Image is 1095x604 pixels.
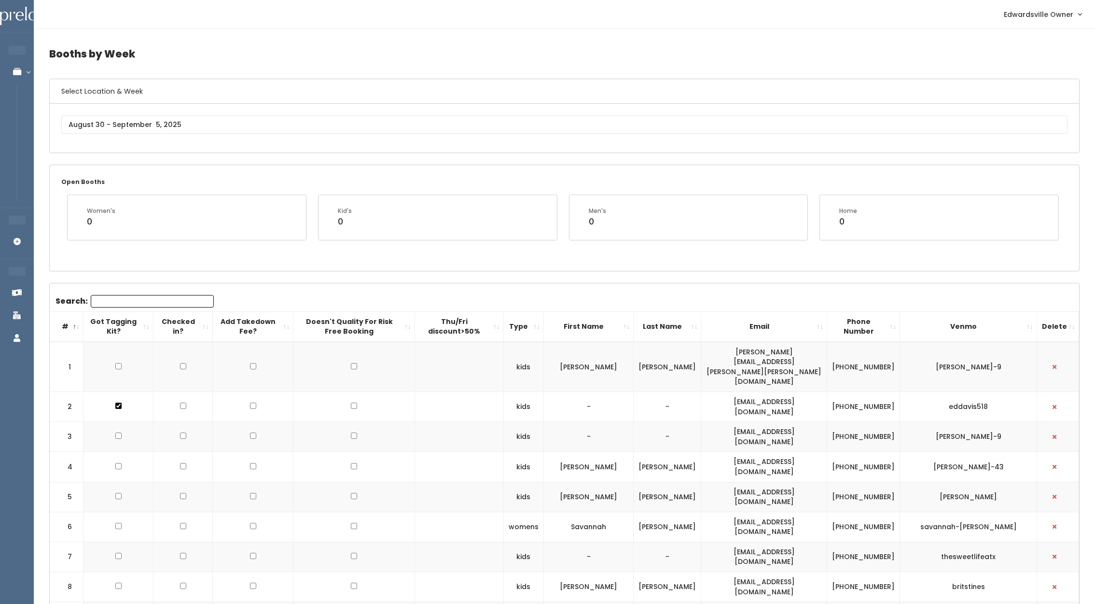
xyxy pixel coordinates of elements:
h4: Booths by Week [49,41,1080,67]
td: [EMAIL_ADDRESS][DOMAIN_NAME] [701,392,827,422]
div: 0 [338,215,352,228]
td: [PHONE_NUMBER] [827,422,900,452]
td: 6 [50,512,83,542]
td: eddavis518 [900,392,1037,422]
td: 3 [50,422,83,452]
td: Savannah [543,512,634,542]
td: [PERSON_NAME] [634,482,701,512]
td: 1 [50,342,83,392]
th: Venmo: activate to sort column ascending [900,311,1037,342]
td: [EMAIL_ADDRESS][DOMAIN_NAME] [701,482,827,512]
th: Phone Number: activate to sort column ascending [827,311,900,342]
th: Thu/Fri discount&gt;50%: activate to sort column ascending [415,311,504,342]
th: Last Name: activate to sort column ascending [634,311,701,342]
td: [PERSON_NAME] [543,572,634,602]
th: Got Tagging Kit?: activate to sort column ascending [83,311,153,342]
td: [PERSON_NAME] [543,342,634,392]
td: [EMAIL_ADDRESS][DOMAIN_NAME] [701,542,827,572]
small: Open Booths [61,178,105,186]
td: [EMAIL_ADDRESS][DOMAIN_NAME] [701,512,827,542]
td: 8 [50,572,83,602]
td: [PERSON_NAME] [634,512,701,542]
h6: Select Location & Week [50,79,1079,104]
a: Edwardsville Owner [994,4,1091,25]
td: womens [503,512,543,542]
th: First Name: activate to sort column ascending [543,311,634,342]
th: Delete: activate to sort column ascending [1037,311,1079,342]
td: [PHONE_NUMBER] [827,482,900,512]
td: 4 [50,452,83,482]
input: Search: [91,295,214,308]
td: [PHONE_NUMBER] [827,512,900,542]
td: 5 [50,482,83,512]
td: - [543,542,634,572]
th: Add Takedown Fee?: activate to sort column ascending [213,311,293,342]
td: [PHONE_NUMBER] [827,542,900,572]
div: 0 [589,215,606,228]
div: Kid's [338,207,352,215]
td: [PERSON_NAME] [634,452,701,482]
td: kids [503,482,543,512]
th: Email: activate to sort column ascending [701,311,827,342]
td: thesweetlifeatx [900,542,1037,572]
td: kids [503,392,543,422]
td: [PHONE_NUMBER] [827,392,900,422]
td: [PERSON_NAME][EMAIL_ADDRESS][PERSON_NAME][PERSON_NAME][DOMAIN_NAME] [701,342,827,392]
td: [PERSON_NAME]-9 [900,342,1037,392]
td: kids [503,542,543,572]
td: - [543,392,634,422]
td: 2 [50,392,83,422]
td: [PERSON_NAME] [634,342,701,392]
td: [PERSON_NAME] [543,482,634,512]
td: [PERSON_NAME] [634,572,701,602]
td: kids [503,342,543,392]
td: [EMAIL_ADDRESS][DOMAIN_NAME] [701,452,827,482]
td: [EMAIL_ADDRESS][DOMAIN_NAME] [701,422,827,452]
td: [PERSON_NAME]-9 [900,422,1037,452]
div: 0 [839,215,857,228]
td: kids [503,572,543,602]
td: - [634,392,701,422]
td: [PHONE_NUMBER] [827,452,900,482]
td: [EMAIL_ADDRESS][DOMAIN_NAME] [701,572,827,602]
td: - [634,542,701,572]
div: 0 [87,215,115,228]
td: [PHONE_NUMBER] [827,572,900,602]
th: #: activate to sort column descending [50,311,83,342]
input: August 30 - September 5, 2025 [61,115,1067,134]
td: [PERSON_NAME] [543,452,634,482]
td: [PHONE_NUMBER] [827,342,900,392]
td: kids [503,452,543,482]
td: kids [503,422,543,452]
div: Home [839,207,857,215]
td: 7 [50,542,83,572]
th: Checked in?: activate to sort column ascending [153,311,213,342]
span: Edwardsville Owner [1004,9,1073,20]
td: - [543,422,634,452]
label: Search: [55,295,214,308]
th: Type: activate to sort column ascending [503,311,543,342]
div: Men's [589,207,606,215]
td: britstines [900,572,1037,602]
td: - [634,422,701,452]
th: Doesn't Quality For Risk Free Booking : activate to sort column ascending [293,311,415,342]
td: [PERSON_NAME]-43 [900,452,1037,482]
td: savannah-[PERSON_NAME] [900,512,1037,542]
div: Women's [87,207,115,215]
td: [PERSON_NAME] [900,482,1037,512]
